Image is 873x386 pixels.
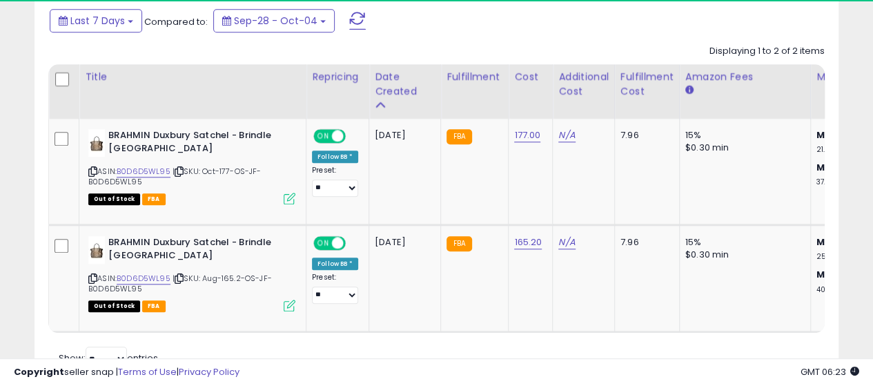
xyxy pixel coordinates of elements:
div: Follow BB * [312,151,358,163]
div: Additional Cost [558,70,609,99]
div: 15% [685,129,800,142]
div: seller snap | | [14,366,239,379]
img: logo_orange.svg [22,22,33,33]
div: Date Created [375,70,435,99]
div: Title [85,70,300,84]
div: ASIN: [88,129,295,203]
div: v 4.0.25 [39,22,68,33]
div: 7.96 [620,129,669,142]
span: All listings that are currently out of stock and unavailable for purchase on Amazon [88,300,140,312]
b: Min: [816,235,837,249]
span: Compared to: [144,15,208,28]
a: Privacy Policy [179,365,239,378]
b: BRAHMIN Duxbury Satchel - Brindle [GEOGRAPHIC_DATA] [108,236,276,265]
div: [DATE] [375,129,430,142]
small: FBA [447,236,472,251]
span: Show: entries [59,351,158,365]
a: Terms of Use [118,365,177,378]
small: Amazon Fees. [685,84,694,97]
div: Preset: [312,166,358,197]
img: website_grey.svg [22,36,33,47]
div: ASIN: [88,236,295,310]
div: Domain: [DOMAIN_NAME] [36,36,152,47]
span: OFF [344,238,366,249]
a: B0D6D5WL95 [117,273,170,284]
img: tab_keywords_by_traffic_grey.svg [137,80,148,91]
div: Keywords by Traffic [153,81,233,90]
div: Preset: [312,273,358,304]
span: | SKU: Aug-165.2-OS-JF-B0D6D5WL95 [88,273,272,293]
a: 177.00 [514,128,540,142]
div: Cost [514,70,547,84]
b: BRAHMIN Duxbury Satchel - Brindle [GEOGRAPHIC_DATA] [108,129,276,158]
a: N/A [558,235,575,249]
div: 15% [685,236,800,249]
a: B0D6D5WL95 [117,166,170,177]
div: Fulfillment [447,70,502,84]
a: N/A [558,128,575,142]
span: FBA [142,300,166,312]
div: 7.96 [620,236,669,249]
b: Max: [816,161,841,174]
button: Sep-28 - Oct-04 [213,9,335,32]
div: Amazon Fees [685,70,805,84]
span: ON [315,131,332,142]
span: Sep-28 - Oct-04 [234,14,317,28]
div: Displaying 1 to 2 of 2 items [709,45,825,58]
b: Min: [816,128,837,142]
img: 41NtTdbdKWL._SL40_.jpg [88,236,105,264]
span: OFF [344,131,366,142]
img: tab_domain_overview_orange.svg [37,80,48,91]
span: ON [315,238,332,249]
div: Fulfillment Cost [620,70,674,99]
b: Max: [816,268,841,281]
img: 41NtTdbdKWL._SL40_.jpg [88,129,105,157]
small: FBA [447,129,472,144]
button: Last 7 Days [50,9,142,32]
div: Follow BB * [312,258,358,270]
div: Domain Overview [52,81,124,90]
div: [DATE] [375,236,430,249]
div: $0.30 min [685,142,800,154]
strong: Copyright [14,365,64,378]
span: All listings that are currently out of stock and unavailable for purchase on Amazon [88,193,140,205]
span: | SKU: Oct-177-OS-JF-B0D6D5WL95 [88,166,261,186]
div: $0.30 min [685,249,800,261]
span: 2025-10-12 06:23 GMT [801,365,859,378]
div: Repricing [312,70,363,84]
span: Last 7 Days [70,14,125,28]
span: FBA [142,193,166,205]
a: 165.20 [514,235,542,249]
